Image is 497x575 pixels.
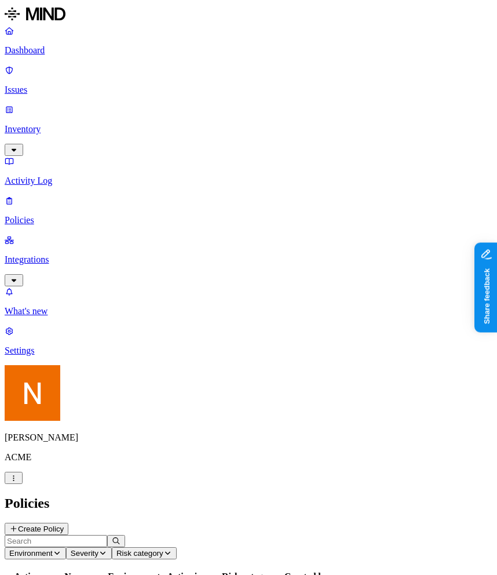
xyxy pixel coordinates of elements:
[5,124,492,134] p: Inventory
[5,345,492,356] p: Settings
[5,306,492,316] p: What's new
[5,496,492,511] h2: Policies
[5,85,492,95] p: Issues
[5,156,492,186] a: Activity Log
[5,365,60,421] img: Nitai Mishary
[5,452,492,463] p: ACME
[5,286,492,316] a: What's new
[9,549,53,558] span: Environment
[5,26,492,56] a: Dashboard
[5,5,65,23] img: MIND
[5,326,492,356] a: Settings
[5,254,492,265] p: Integrations
[5,5,492,26] a: MIND
[71,549,98,558] span: Severity
[5,65,492,95] a: Issues
[5,104,492,154] a: Inventory
[5,176,492,186] p: Activity Log
[5,535,107,547] input: Search
[5,195,492,225] a: Policies
[5,215,492,225] p: Policies
[5,235,492,285] a: Integrations
[116,549,163,558] span: Risk category
[5,45,492,56] p: Dashboard
[5,523,68,535] button: Create Policy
